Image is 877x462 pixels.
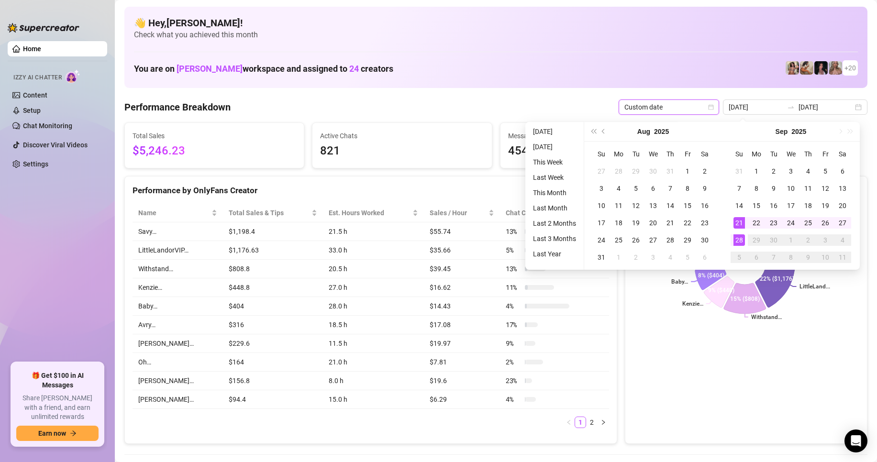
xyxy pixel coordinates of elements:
div: 8 [751,183,762,194]
div: 26 [630,234,642,246]
td: Kenzie… [133,278,223,297]
td: Baby… [133,297,223,316]
td: 2025-08-27 [644,231,662,249]
li: Next Page [598,417,609,428]
td: 2025-09-12 [817,180,834,197]
td: 2025-09-17 [782,197,799,214]
td: 2025-09-11 [799,180,817,197]
div: 9 [768,183,779,194]
div: 14 [733,200,745,211]
td: 33.0 h [323,241,424,260]
div: 1 [751,165,762,177]
div: 10 [596,200,607,211]
td: 2025-07-30 [644,163,662,180]
div: 21 [733,217,745,229]
td: [PERSON_NAME]… [133,372,223,390]
span: $5,246.23 [133,142,296,160]
div: 3 [596,183,607,194]
div: 27 [647,234,659,246]
div: 25 [802,217,814,229]
td: 2025-09-22 [748,214,765,231]
div: 4 [837,234,848,246]
th: Tu [627,145,644,163]
span: Sales / Hour [430,208,487,218]
div: 6 [699,252,710,263]
td: 2025-09-27 [834,214,851,231]
td: 2025-09-01 [610,249,627,266]
span: 13 % [506,264,521,274]
a: Chat Monitoring [23,122,72,130]
button: Choose a year [791,122,806,141]
span: Messages Sent [508,131,672,141]
td: 2025-09-06 [834,163,851,180]
th: Tu [765,145,782,163]
div: 29 [682,234,693,246]
div: 9 [802,252,814,263]
td: 2025-07-29 [627,163,644,180]
span: 5 % [506,245,521,255]
div: 3 [647,252,659,263]
td: 2025-09-08 [748,180,765,197]
img: Kayla (@kaylathaylababy) [800,61,813,75]
div: 23 [768,217,779,229]
button: Last year (Control + left) [588,122,599,141]
td: 2025-08-08 [679,180,696,197]
td: $164 [223,353,323,372]
div: 6 [837,165,848,177]
span: 17 % [506,319,521,330]
li: [DATE] [529,141,580,153]
td: 2025-09-10 [782,180,799,197]
input: End date [799,102,853,112]
td: Withstand… [133,260,223,278]
td: 2025-08-14 [662,197,679,214]
div: 24 [596,234,607,246]
img: Avry (@avryjennervip) [786,61,799,75]
span: 11 % [506,282,521,293]
div: 20 [647,217,659,229]
span: 13 % [506,226,521,237]
div: 12 [820,183,831,194]
td: 2025-08-11 [610,197,627,214]
td: 2025-10-08 [782,249,799,266]
span: 24 [349,64,359,74]
td: LittleLandorVIP… [133,241,223,260]
a: Discover Viral Videos [23,141,88,149]
td: 27.0 h [323,278,424,297]
span: 821 [320,142,484,160]
td: $808.8 [223,260,323,278]
li: Last 3 Months [529,233,580,244]
span: Total Sales & Tips [229,208,310,218]
div: 28 [613,165,624,177]
a: 2 [587,417,597,428]
div: 6 [647,183,659,194]
div: 30 [699,234,710,246]
span: Custom date [624,100,713,114]
li: 1 [575,417,586,428]
td: 2025-09-14 [731,197,748,214]
div: 17 [785,200,797,211]
div: 29 [630,165,642,177]
td: 2025-09-21 [731,214,748,231]
td: Oh… [133,353,223,372]
th: Sa [696,145,713,163]
h4: 👋 Hey, [PERSON_NAME] ! [134,16,858,30]
td: Avry… [133,316,223,334]
div: 7 [665,183,676,194]
td: 2025-09-29 [748,231,765,249]
td: 2025-09-03 [644,249,662,266]
td: 2025-10-06 [748,249,765,266]
div: 28 [665,234,676,246]
div: 11 [837,252,848,263]
td: 2025-08-24 [593,231,610,249]
td: $7.81 [424,353,500,372]
td: $14.43 [424,297,500,316]
td: $19.97 [424,334,500,353]
div: 18 [613,217,624,229]
div: 5 [733,252,745,263]
text: Withstand… [751,314,782,320]
div: 2 [699,165,710,177]
div: 4 [665,252,676,263]
td: 2025-08-31 [731,163,748,180]
td: 2025-09-05 [817,163,834,180]
div: 4 [613,183,624,194]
